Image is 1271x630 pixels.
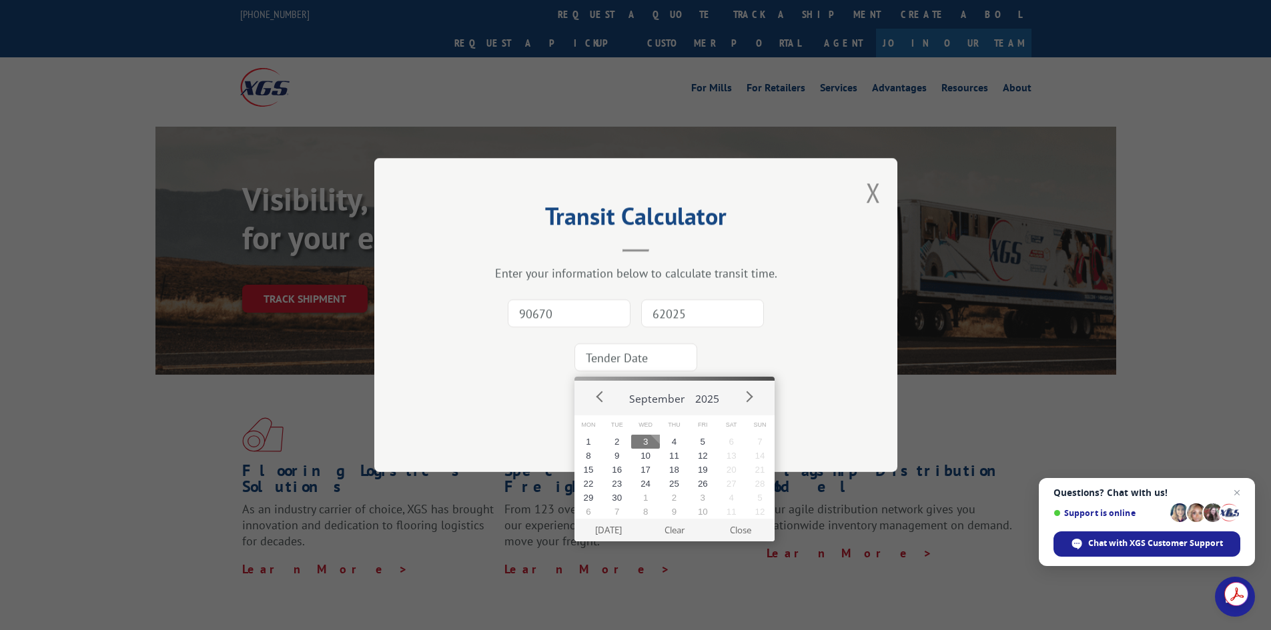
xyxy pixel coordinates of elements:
button: 10 [631,449,660,463]
button: Prev [590,387,610,407]
button: Next [739,387,759,407]
button: 3 [689,491,717,505]
span: Questions? Chat with us! [1053,487,1240,498]
button: 5 [689,435,717,449]
button: 7 [746,435,775,449]
button: September [624,381,690,411]
button: [DATE] [575,519,641,541]
button: 12 [746,505,775,519]
button: 28 [746,477,775,491]
button: 4 [660,435,689,449]
button: 11 [660,449,689,463]
button: 30 [602,491,631,505]
button: 2 [660,491,689,505]
span: Thu [660,415,689,435]
a: Open chat [1215,577,1255,617]
button: 13 [717,449,746,463]
input: Tender Date [574,343,697,371]
span: Mon [574,415,603,435]
button: 1 [574,435,603,449]
span: Sun [746,415,775,435]
div: Enter your information below to calculate transit time. [441,265,831,281]
button: 4 [717,491,746,505]
button: 3 [631,435,660,449]
span: Support is online [1053,508,1166,518]
button: 10 [689,505,717,519]
button: 8 [631,505,660,519]
button: 15 [574,463,603,477]
span: Wed [631,415,660,435]
button: 9 [660,505,689,519]
button: 12 [689,449,717,463]
button: Clear [641,519,707,541]
button: 6 [717,435,746,449]
button: Close modal [866,175,881,210]
button: 25 [660,477,689,491]
button: 5 [746,491,775,505]
input: Origin Zip [508,299,630,327]
button: 19 [689,463,717,477]
span: Fri [689,415,717,435]
button: 21 [746,463,775,477]
button: 29 [574,491,603,505]
button: 2 [602,435,631,449]
span: Chat with XGS Customer Support [1088,537,1223,549]
button: 6 [574,505,603,519]
button: 14 [746,449,775,463]
span: Chat with XGS Customer Support [1053,531,1240,557]
h2: Transit Calculator [441,207,831,232]
button: 11 [717,505,746,519]
input: Dest. Zip [641,299,764,327]
button: 2025 [690,381,725,411]
span: Tue [602,415,631,435]
button: 1 [631,491,660,505]
button: 9 [602,449,631,463]
button: 24 [631,477,660,491]
button: 27 [717,477,746,491]
button: 18 [660,463,689,477]
button: 26 [689,477,717,491]
button: 23 [602,477,631,491]
button: Close [707,519,773,541]
button: 8 [574,449,603,463]
button: 16 [602,463,631,477]
button: 17 [631,463,660,477]
button: 20 [717,463,746,477]
button: 7 [602,505,631,519]
span: Sat [717,415,746,435]
button: 22 [574,477,603,491]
